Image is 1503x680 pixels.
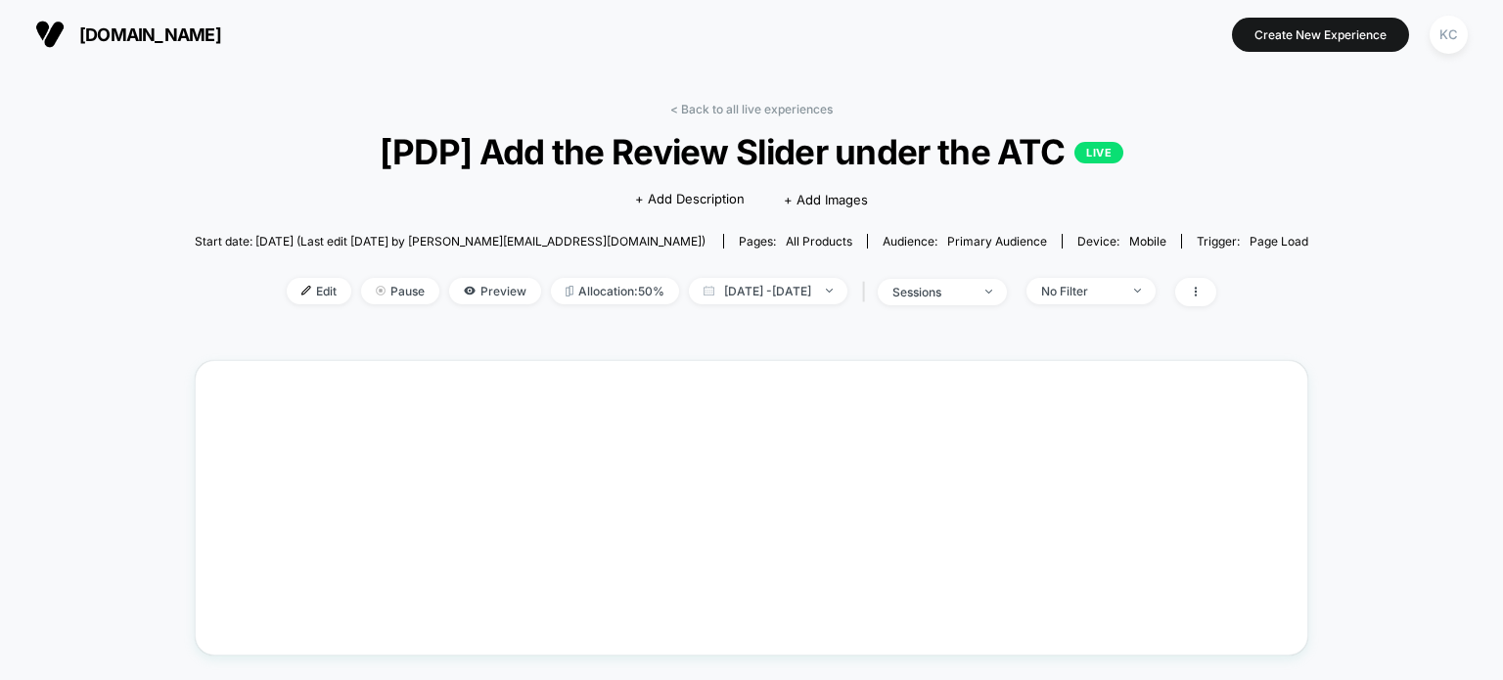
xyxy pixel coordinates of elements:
[1424,15,1474,55] button: KC
[376,286,386,295] img: end
[35,20,65,49] img: Visually logo
[826,289,833,293] img: end
[704,286,714,295] img: calendar
[287,278,351,304] span: Edit
[635,190,745,209] span: + Add Description
[1134,289,1141,293] img: end
[670,102,833,116] a: < Back to all live experiences
[985,290,992,294] img: end
[1232,18,1409,52] button: Create New Experience
[784,192,868,207] span: + Add Images
[79,24,221,45] span: [DOMAIN_NAME]
[857,278,878,306] span: |
[551,278,679,304] span: Allocation: 50%
[1430,16,1468,54] div: KC
[301,286,311,295] img: edit
[1062,234,1181,249] span: Device:
[689,278,847,304] span: [DATE] - [DATE]
[947,234,1047,249] span: Primary Audience
[883,234,1047,249] div: Audience:
[1250,234,1308,249] span: Page Load
[1197,234,1308,249] div: Trigger:
[566,286,573,296] img: rebalance
[892,285,971,299] div: sessions
[739,234,852,249] div: Pages:
[786,234,852,249] span: all products
[250,131,1252,172] span: [PDP] Add the Review Slider under the ATC
[1129,234,1166,249] span: mobile
[361,278,439,304] span: Pause
[29,19,227,50] button: [DOMAIN_NAME]
[1041,284,1119,298] div: No Filter
[449,278,541,304] span: Preview
[1074,142,1123,163] p: LIVE
[195,234,706,249] span: Start date: [DATE] (Last edit [DATE] by [PERSON_NAME][EMAIL_ADDRESS][DOMAIN_NAME])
